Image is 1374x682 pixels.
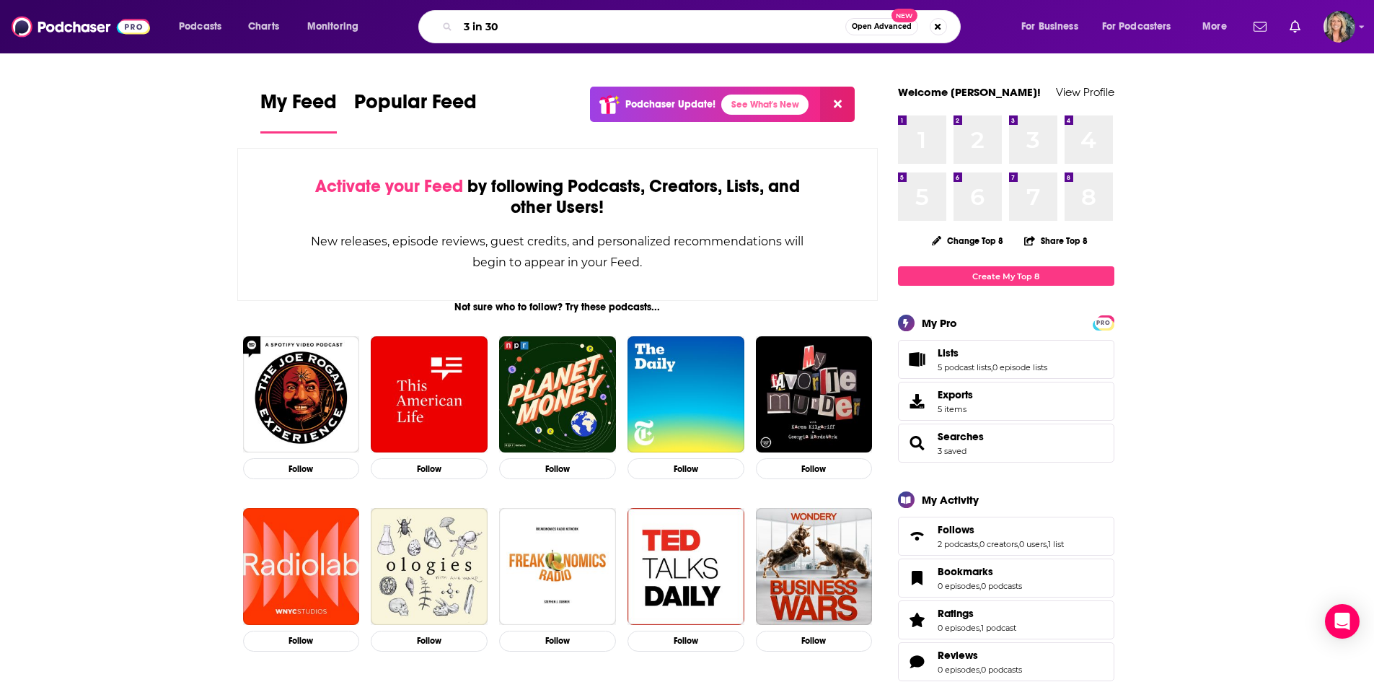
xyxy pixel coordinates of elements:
[898,559,1114,598] span: Bookmarks
[371,336,488,453] img: This American Life
[499,458,616,479] button: Follow
[1021,17,1078,37] span: For Business
[938,607,1016,620] a: Ratings
[371,508,488,625] img: Ologies with Alie Ward
[371,631,488,652] button: Follow
[1324,11,1355,43] img: User Profile
[260,89,337,123] span: My Feed
[1093,15,1192,38] button: open menu
[903,391,932,411] span: Exports
[938,346,1047,359] a: Lists
[721,95,809,115] a: See What's New
[310,176,806,218] div: by following Podcasts, Creators, Lists, and other Users!
[1011,15,1096,38] button: open menu
[938,430,984,443] a: Searches
[354,89,477,134] a: Popular Feed
[169,15,240,38] button: open menu
[1047,539,1048,549] span: ,
[898,642,1114,681] span: Reviews
[979,539,1018,549] a: 0 creators
[499,631,616,652] button: Follow
[627,458,744,479] button: Follow
[898,600,1114,639] span: Ratings
[852,23,912,30] span: Open Advanced
[979,581,981,591] span: ,
[756,631,873,652] button: Follow
[248,17,279,37] span: Charts
[938,346,959,359] span: Lists
[903,652,932,672] a: Reviews
[1324,11,1355,43] span: Logged in as lisa.beech
[458,15,845,38] input: Search podcasts, credits, & more...
[938,565,993,578] span: Bookmarks
[938,649,1022,662] a: Reviews
[1248,14,1272,39] a: Show notifications dropdown
[756,336,873,453] img: My Favorite Murder with Karen Kilgariff and Georgia Hardstark
[991,362,992,372] span: ,
[756,458,873,479] button: Follow
[981,581,1022,591] a: 0 podcasts
[1019,539,1047,549] a: 0 users
[978,539,979,549] span: ,
[1202,17,1227,37] span: More
[938,665,979,675] a: 0 episodes
[307,17,358,37] span: Monitoring
[938,565,1022,578] a: Bookmarks
[938,388,973,401] span: Exports
[1095,318,1112,328] span: PRO
[627,631,744,652] button: Follow
[891,9,917,22] span: New
[432,10,974,43] div: Search podcasts, credits, & more...
[12,13,150,40] a: Podchaser - Follow, Share and Rate Podcasts
[923,232,1013,250] button: Change Top 8
[938,523,1064,536] a: Follows
[1048,539,1064,549] a: 1 list
[979,623,981,633] span: ,
[938,649,978,662] span: Reviews
[922,316,957,330] div: My Pro
[756,508,873,625] img: Business Wars
[898,340,1114,379] span: Lists
[243,631,360,652] button: Follow
[1102,17,1171,37] span: For Podcasters
[938,404,973,414] span: 5 items
[979,665,981,675] span: ,
[938,539,978,549] a: 2 podcasts
[243,336,360,453] img: The Joe Rogan Experience
[1056,85,1114,99] a: View Profile
[297,15,377,38] button: open menu
[903,349,932,370] a: Lists
[938,446,966,456] a: 3 saved
[992,362,1047,372] a: 0 episode lists
[499,508,616,625] img: Freakonomics Radio
[1325,604,1360,639] div: Open Intercom Messenger
[922,493,979,507] div: My Activity
[243,508,360,625] img: Radiolab
[845,18,918,35] button: Open AdvancedNew
[981,623,1016,633] a: 1 podcast
[310,231,806,273] div: New releases, episode reviews, guest credits, and personalized recommendations will begin to appe...
[938,523,974,536] span: Follows
[1284,14,1306,39] a: Show notifications dropdown
[627,508,744,625] img: TED Talks Daily
[938,623,979,633] a: 0 episodes
[499,336,616,453] img: Planet Money
[1324,11,1355,43] button: Show profile menu
[898,85,1041,99] a: Welcome [PERSON_NAME]!
[627,336,744,453] img: The Daily
[938,362,991,372] a: 5 podcast lists
[938,581,979,591] a: 0 episodes
[371,458,488,479] button: Follow
[898,266,1114,286] a: Create My Top 8
[981,665,1022,675] a: 0 podcasts
[898,424,1114,463] span: Searches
